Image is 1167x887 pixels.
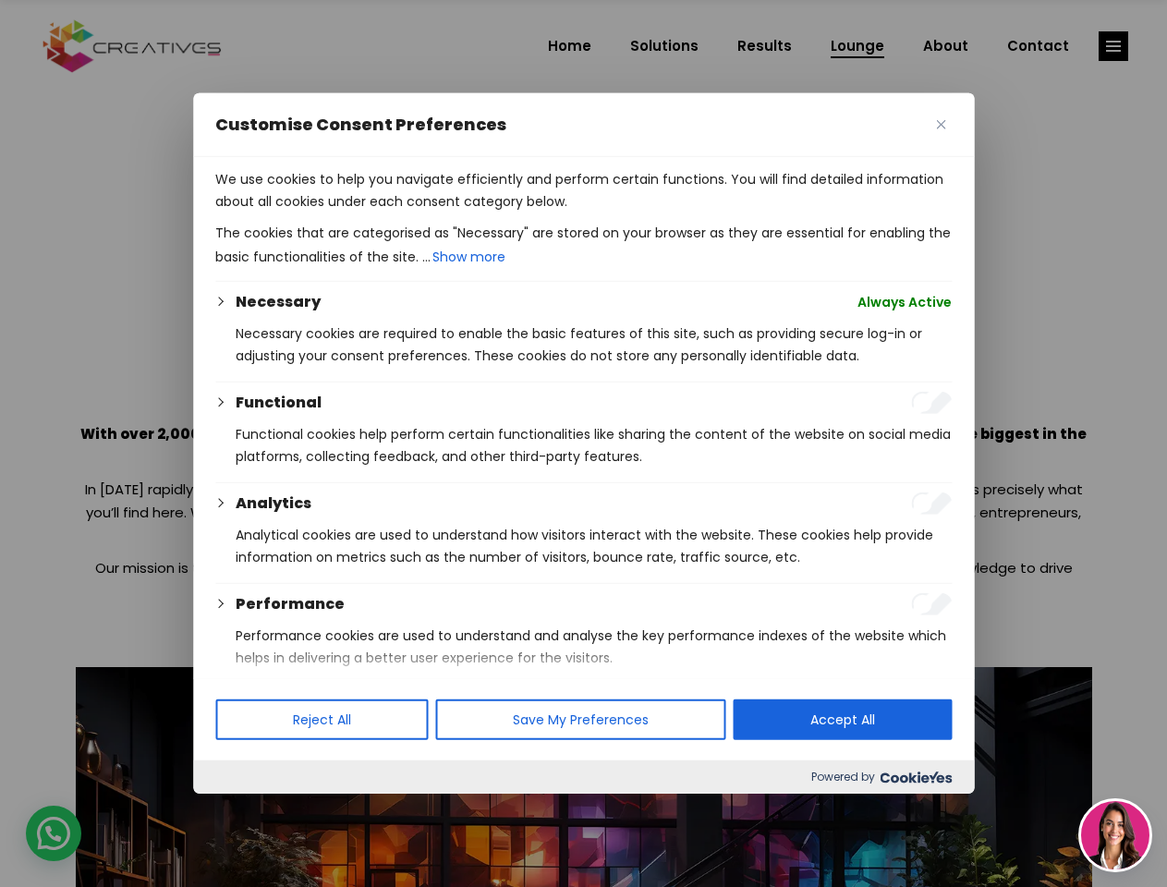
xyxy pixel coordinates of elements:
span: Customise Consent Preferences [215,114,506,136]
p: We use cookies to help you navigate efficiently and perform certain functions. You will find deta... [215,168,952,213]
input: Enable Performance [911,593,952,615]
img: Close [936,120,945,129]
input: Enable Analytics [911,492,952,515]
button: Accept All [733,699,952,740]
button: Analytics [236,492,311,515]
span: Always Active [857,291,952,313]
button: Save My Preferences [435,699,725,740]
div: Customise Consent Preferences [193,93,974,794]
p: Functional cookies help perform certain functionalities like sharing the content of the website o... [236,423,952,468]
button: Necessary [236,291,321,313]
p: Analytical cookies are used to understand how visitors interact with the website. These cookies h... [236,524,952,568]
p: The cookies that are categorised as "Necessary" are stored on your browser as they are essential ... [215,222,952,270]
button: Show more [431,244,507,270]
p: Performance cookies are used to understand and analyse the key performance indexes of the website... [236,625,952,669]
input: Enable Functional [911,392,952,414]
button: Performance [236,593,345,615]
button: Close [930,114,952,136]
img: agent [1081,801,1149,869]
button: Functional [236,392,322,414]
button: Reject All [215,699,428,740]
p: Necessary cookies are required to enable the basic features of this site, such as providing secur... [236,322,952,367]
img: Cookieyes logo [880,772,952,784]
div: Powered by [193,760,974,794]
